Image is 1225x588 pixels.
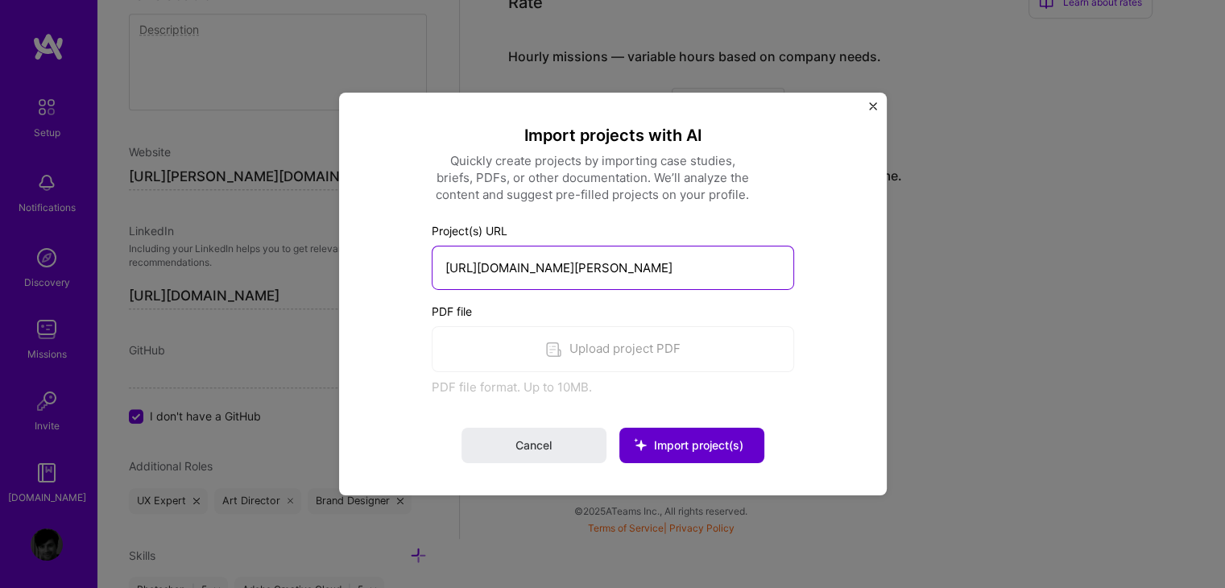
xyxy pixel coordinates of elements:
div: Quickly create projects by importing case studies, briefs, PDFs, or other documentation. We’ll an... [432,152,754,203]
span: Cancel [515,437,552,453]
button: Import project(s) [619,428,764,463]
h1: Import projects with AI [432,125,794,146]
input: Enter link [432,246,794,290]
button: Cancel [461,428,606,463]
i: icon StarsWhite [619,424,661,466]
span: Import project(s) [654,438,743,452]
label: Project(s) URL [432,222,794,239]
div: PDF file format. Up to 10MB. [432,379,794,395]
button: Close [869,102,877,119]
label: PDF file [432,303,794,320]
